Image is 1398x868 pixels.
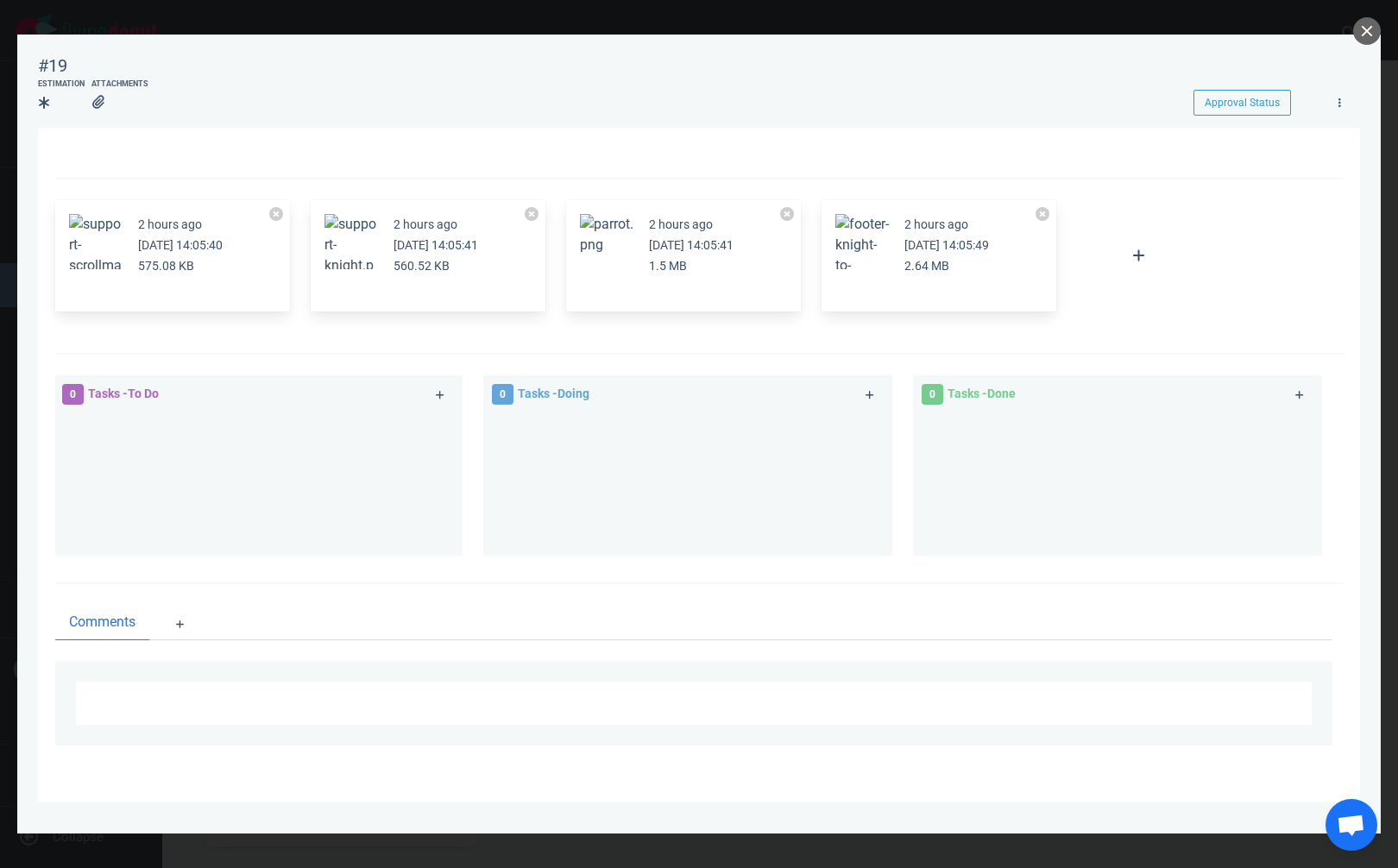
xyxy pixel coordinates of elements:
div: Open de chat [1326,799,1377,851]
span: 0 [492,384,513,405]
small: 560.52 KB [394,259,450,273]
small: 2 hours ago [904,217,968,231]
small: 1.5 MB [649,259,687,273]
small: [DATE] 14:05:40 [138,238,223,252]
span: Comments [69,612,135,632]
small: 2 hours ago [138,217,202,231]
div: Attachments [91,79,148,91]
small: 575.08 KB [138,259,194,273]
div: Estimation [38,79,85,91]
button: Zoom image [835,214,891,318]
button: Zoom image [69,214,124,297]
span: 0 [62,384,84,405]
small: 2 hours ago [394,217,457,231]
button: Approval Status [1193,90,1291,116]
small: [DATE] 14:05:41 [394,238,478,252]
span: Tasks - Done [948,387,1016,400]
button: Zoom image [324,214,380,297]
small: 2 hours ago [649,217,713,231]
span: 0 [922,384,943,405]
span: Tasks - Doing [518,387,589,400]
div: #19 [38,55,67,77]
button: Zoom image [580,214,635,255]
small: [DATE] 14:05:49 [904,238,989,252]
small: 2.64 MB [904,259,949,273]
small: [DATE] 14:05:41 [649,238,734,252]
span: Tasks - To Do [88,387,159,400]
button: close [1353,17,1381,45]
